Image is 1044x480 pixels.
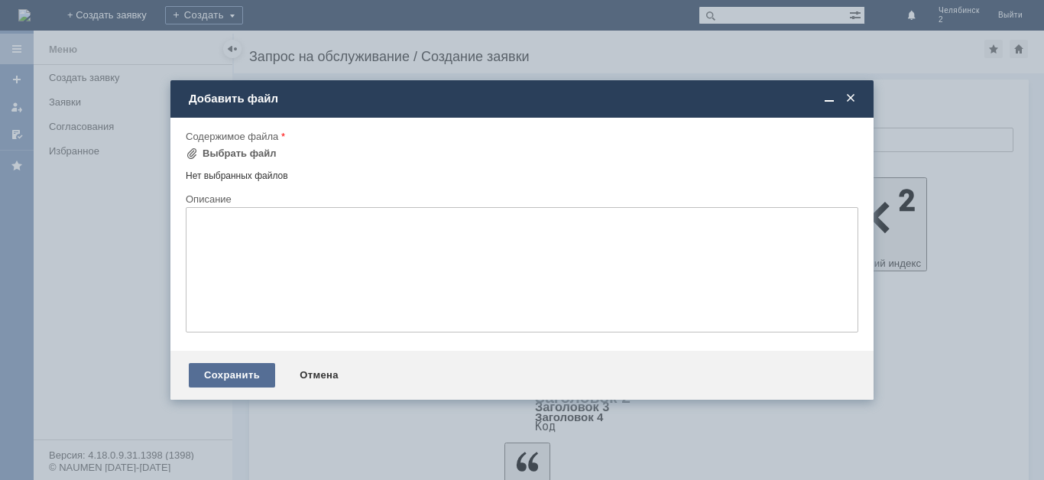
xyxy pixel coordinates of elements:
[822,92,837,105] span: Свернуть (Ctrl + M)
[186,194,855,204] div: Описание
[203,148,277,160] div: Выбрать файл
[6,6,223,31] div: [PERSON_NAME] / Добрый вечер ,удалите пожалуйста отложенные чеки. спасибо.
[186,164,858,182] div: Нет выбранных файлов
[189,92,858,105] div: Добавить файл
[843,92,858,105] span: Закрыть
[186,131,855,141] div: Содержимое файла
